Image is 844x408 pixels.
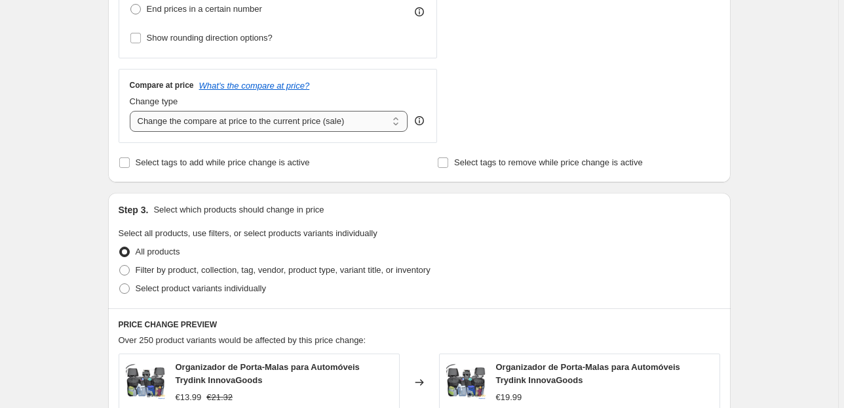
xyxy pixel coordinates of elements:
[454,157,643,167] span: Select tags to remove while price change is active
[446,363,486,402] img: organizador-de-porta-malas-para-automoveis-trydink-innovagoods-603_80x.webp
[199,81,310,91] button: What's the compare at price?
[413,114,426,127] div: help
[147,4,262,14] span: End prices in a certain number
[147,33,273,43] span: Show rounding direction options?
[119,319,720,330] h6: PRICE CHANGE PREVIEW
[176,362,360,385] span: Organizador de Porta-Malas para Automóveis Trydink InnovaGoods
[119,203,149,216] h2: Step 3.
[496,391,522,404] div: €19.99
[119,228,377,238] span: Select all products, use filters, or select products variants individually
[136,247,180,256] span: All products
[153,203,324,216] p: Select which products should change in price
[496,362,680,385] span: Organizador de Porta-Malas para Automóveis Trydink InnovaGoods
[136,265,431,275] span: Filter by product, collection, tag, vendor, product type, variant title, or inventory
[206,391,233,404] strike: €21.32
[136,157,310,167] span: Select tags to add while price change is active
[130,80,194,91] h3: Compare at price
[130,96,178,106] span: Change type
[136,283,266,293] span: Select product variants individually
[176,391,202,404] div: €13.99
[119,335,366,345] span: Over 250 product variants would be affected by this price change:
[126,363,165,402] img: organizador-de-porta-malas-para-automoveis-trydink-innovagoods-603_80x.webp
